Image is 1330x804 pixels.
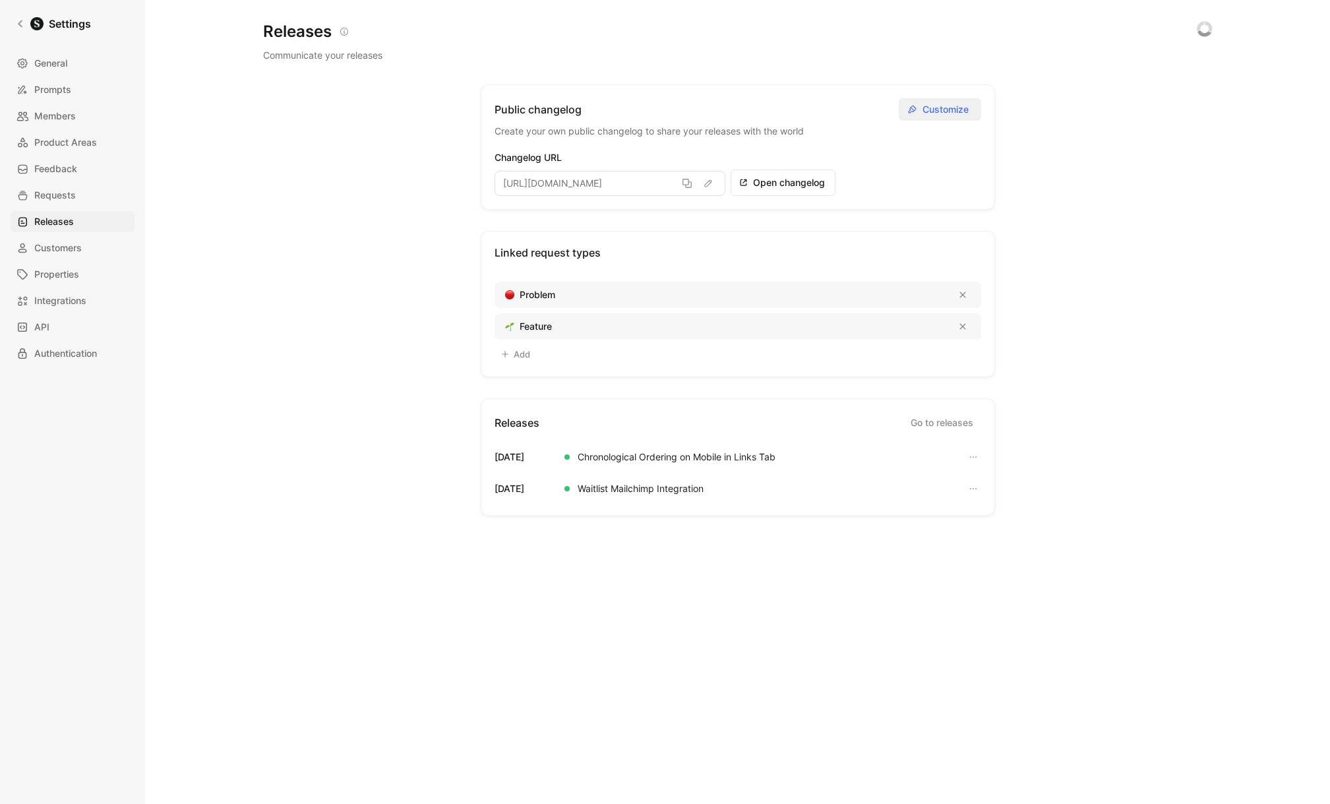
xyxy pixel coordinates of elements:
[899,98,981,121] button: Customize
[34,293,86,309] span: Integrations
[922,102,972,117] span: Customize
[11,317,135,338] a: API
[495,415,539,431] h5: Releases
[11,264,135,285] a: Properties
[11,11,96,37] a: Settings
[495,102,582,117] h5: Public changelog
[34,82,71,98] span: Prompts
[263,47,382,63] p: Communicate your releases
[11,158,135,179] a: Feedback
[34,346,97,361] span: Authentication
[495,123,981,139] span: Create your own public changelog to share your releases with the world
[34,319,49,335] span: API
[49,16,91,32] h1: Settings
[578,449,775,465] div: Chronological Ordering on Mobile in Links Tab
[11,290,135,311] a: Integrations
[34,108,76,124] span: Members
[34,266,79,282] span: Properties
[34,214,74,230] span: Releases
[11,343,135,364] a: Authentication
[11,211,135,232] a: Releases
[11,79,135,100] a: Prompts
[34,187,76,203] span: Requests
[11,237,135,259] a: Customers
[11,185,135,206] a: Requests
[34,135,97,150] span: Product Areas
[11,106,135,127] a: Members
[495,313,981,340] a: 🌱Feature
[495,150,725,166] div: Changelog URL
[495,282,981,308] a: 🔴Problem
[34,55,67,71] span: General
[578,481,704,497] div: Waitlist Mailchimp Integration
[731,170,835,196] button: Open changelog
[495,345,536,363] button: Add
[495,481,557,497] div: [DATE]
[34,240,82,256] span: Customers
[753,175,827,191] span: Open changelog
[505,322,514,331] img: 🌱
[495,449,557,465] div: [DATE]
[34,161,77,177] span: Feedback
[903,412,981,433] a: Go to releases
[11,53,135,74] a: General
[495,245,981,261] h5: Linked request types
[505,290,514,299] img: 🔴
[263,21,332,42] h1: Releases
[11,132,135,153] a: Product Areas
